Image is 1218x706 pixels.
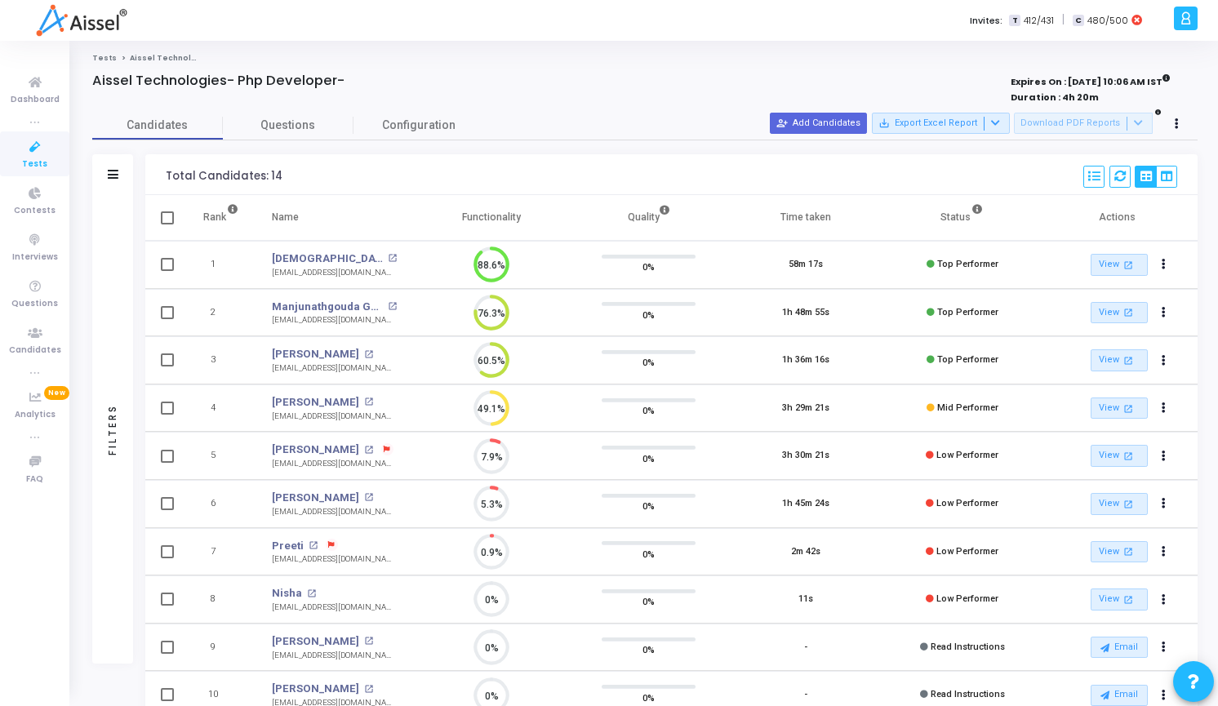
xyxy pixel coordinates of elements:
span: Dashboard [11,93,60,107]
div: Time taken [780,208,831,226]
div: [EMAIL_ADDRESS][DOMAIN_NAME] [272,267,397,279]
span: Top Performer [937,307,998,317]
button: Export Excel Report [872,113,1010,134]
div: [EMAIL_ADDRESS][DOMAIN_NAME] [272,650,397,662]
button: Actions [1152,254,1175,277]
span: 0% [642,306,655,322]
div: [EMAIL_ADDRESS][DOMAIN_NAME] [272,458,397,470]
span: Interviews [12,251,58,264]
button: Actions [1152,349,1175,372]
div: Filters [105,340,120,519]
button: Actions [1152,397,1175,420]
h4: Aissel Technologies- Php Developer- [92,73,345,89]
span: Candidates [9,344,61,357]
div: 11s [798,593,813,606]
span: Low Performer [936,450,998,460]
span: 412/431 [1024,14,1054,28]
mat-icon: open_in_new [388,254,397,263]
td: 5 [186,432,256,480]
div: - [804,688,807,702]
span: 0% [642,642,655,658]
button: Actions [1152,493,1175,516]
span: FAQ [26,473,43,486]
span: 0% [642,259,655,275]
td: 2 [186,289,256,337]
a: View [1091,302,1148,324]
a: View [1091,541,1148,563]
mat-icon: person_add_alt [776,118,788,129]
button: Actions [1152,301,1175,324]
span: Tests [22,158,47,171]
div: [EMAIL_ADDRESS][DOMAIN_NAME] [272,411,397,423]
a: View [1091,493,1148,515]
span: 480/500 [1087,14,1128,28]
span: Contests [14,204,56,218]
a: Manjunathgouda Gadag [272,299,384,315]
span: Read Instructions [931,689,1005,699]
div: 58m 17s [789,258,823,272]
th: Quality [570,195,727,241]
a: [PERSON_NAME] [272,346,359,362]
div: [EMAIL_ADDRESS][DOMAIN_NAME] [272,602,397,614]
span: Aissel Technologies- Php Developer- [130,53,288,63]
button: Email [1091,637,1148,658]
span: 0% [642,593,655,610]
th: Functionality [413,195,570,241]
a: [PERSON_NAME] [272,442,359,458]
button: Actions [1152,445,1175,468]
td: 9 [186,624,256,672]
div: 2m 42s [791,545,820,559]
span: New [44,386,69,400]
a: View [1091,349,1148,371]
td: 1 [186,241,256,289]
a: View [1091,445,1148,467]
a: View [1091,397,1148,420]
div: [EMAIL_ADDRESS][DOMAIN_NAME] [272,506,397,518]
span: Top Performer [937,259,998,269]
mat-icon: save_alt [878,118,890,129]
strong: Expires On : [DATE] 10:06 AM IST [1011,71,1171,89]
div: View Options [1135,166,1177,188]
div: Name [272,208,299,226]
div: 1h 45m 24s [782,497,829,511]
mat-icon: open_in_new [309,541,318,550]
span: 0% [642,450,655,466]
div: [EMAIL_ADDRESS][DOMAIN_NAME] [272,553,397,566]
label: Invites: [970,14,1002,28]
a: [PERSON_NAME] [272,490,359,506]
span: Low Performer [936,546,998,557]
span: Configuration [382,117,456,134]
a: View [1091,588,1148,611]
a: Tests [92,53,117,63]
span: 0% [642,498,655,514]
a: [PERSON_NAME] [272,633,359,650]
a: [DEMOGRAPHIC_DATA][PERSON_NAME] [272,251,384,267]
button: Actions [1152,540,1175,563]
div: 3h 29m 21s [782,402,829,415]
td: 3 [186,336,256,384]
a: Nisha [272,585,302,602]
mat-icon: open_in_new [307,589,316,598]
button: Email [1091,685,1148,706]
mat-icon: open_in_new [364,685,373,694]
a: [PERSON_NAME] [272,681,359,697]
a: View [1091,254,1148,276]
img: logo [36,4,127,37]
mat-icon: open_in_new [364,493,373,502]
div: Total Candidates: 14 [166,170,282,183]
span: Low Performer [936,593,998,604]
mat-icon: open_in_new [364,397,373,406]
th: Status [884,195,1041,241]
div: - [804,641,807,655]
th: Actions [1041,195,1198,241]
mat-icon: open_in_new [364,350,373,359]
span: Low Performer [936,498,998,508]
span: | [1062,11,1065,29]
a: Preeti [272,538,304,554]
mat-icon: open_in_new [388,302,397,311]
span: Read Instructions [931,642,1005,652]
span: Mid Performer [937,402,998,413]
mat-icon: open_in_new [1122,497,1136,511]
mat-icon: open_in_new [1122,258,1136,272]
